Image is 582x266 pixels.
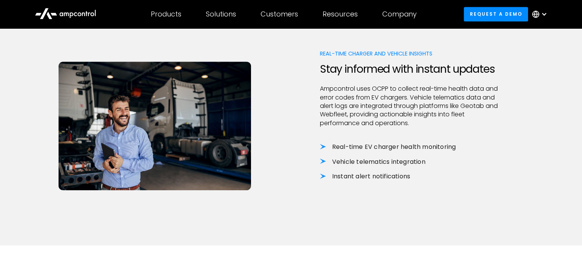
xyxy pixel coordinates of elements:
div: Solutions [206,10,236,18]
div: Resources [323,10,358,18]
div: Products [151,10,181,18]
a: Request a demo [464,7,528,21]
div: Company [382,10,417,18]
li: Instant alert notifications [320,172,501,181]
li: Vehicle telematics integration [320,158,501,166]
li: Real-time EV charger health monitoring [320,143,501,151]
img: white ev van with charger [59,62,251,190]
div: Real-Time Charger and Vehicle Insights [320,49,501,58]
h2: Stay informed with instant updates [320,63,501,76]
div: Customers [261,10,298,18]
p: Ampcontrol uses OCPP to collect real-time health data and error codes from EV chargers. Vehicle t... [320,85,501,127]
